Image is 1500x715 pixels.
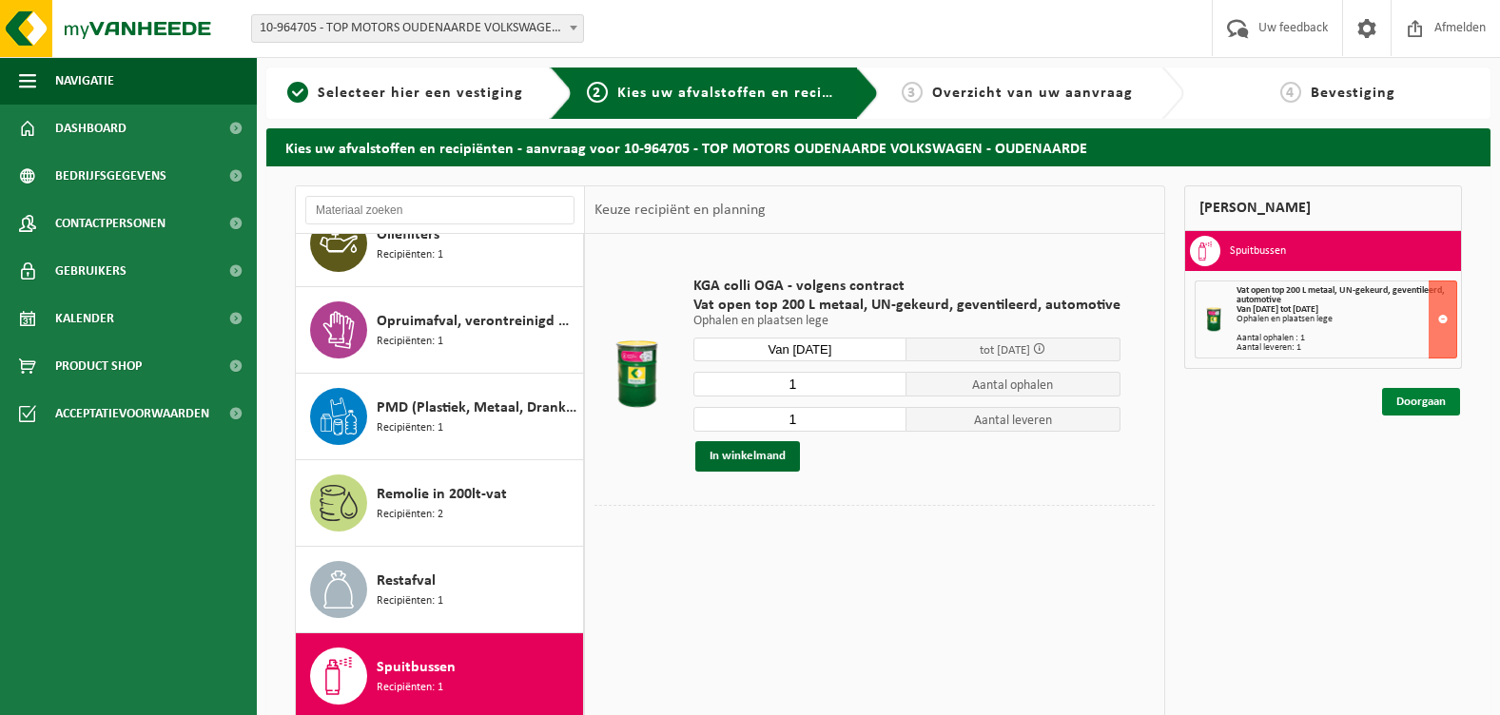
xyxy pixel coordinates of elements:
[296,287,584,374] button: Opruimafval, verontreinigd met olie Recipiënten: 1
[1230,236,1286,266] h3: Spuitbussen
[377,570,436,592] span: Restafval
[377,223,439,246] span: Oliefilters
[252,15,583,42] span: 10-964705 - TOP MOTORS OUDENAARDE VOLKSWAGEN - OUDENAARDE
[377,592,443,610] span: Recipiënten: 1
[377,396,578,419] span: PMD (Plastiek, Metaal, Drankkartons) (bedrijven)
[906,372,1120,396] span: Aantal ophalen
[377,246,443,264] span: Recipiënten: 1
[693,338,907,361] input: Selecteer datum
[1237,334,1456,343] div: Aantal ophalen : 1
[55,295,114,342] span: Kalender
[585,186,775,234] div: Keuze recipiënt en planning
[587,82,608,103] span: 2
[318,86,523,101] span: Selecteer hier een vestiging
[980,344,1030,357] span: tot [DATE]
[55,342,142,390] span: Product Shop
[932,86,1133,101] span: Overzicht van uw aanvraag
[902,82,923,103] span: 3
[287,82,308,103] span: 1
[266,128,1490,165] h2: Kies uw afvalstoffen en recipiënten - aanvraag voor 10-964705 - TOP MOTORS OUDENAARDE VOLKSWAGEN ...
[1237,304,1318,315] strong: Van [DATE] tot [DATE]
[1280,82,1301,103] span: 4
[906,407,1120,432] span: Aantal leveren
[377,679,443,697] span: Recipiënten: 1
[55,247,127,295] span: Gebruikers
[251,14,584,43] span: 10-964705 - TOP MOTORS OUDENAARDE VOLKSWAGEN - OUDENAARDE
[693,277,1120,296] span: KGA colli OGA - volgens contract
[55,105,127,152] span: Dashboard
[693,296,1120,315] span: Vat open top 200 L metaal, UN-gekeurd, geventileerd, automotive
[377,506,443,524] span: Recipiënten: 2
[1237,315,1456,324] div: Ophalen en plaatsen lege
[693,315,1120,328] p: Ophalen en plaatsen lege
[1237,285,1445,305] span: Vat open top 200 L metaal, UN-gekeurd, geventileerd, automotive
[377,656,456,679] span: Spuitbussen
[377,310,578,333] span: Opruimafval, verontreinigd met olie
[695,441,800,472] button: In winkelmand
[276,82,535,105] a: 1Selecteer hier een vestiging
[305,196,575,224] input: Materiaal zoeken
[617,86,879,101] span: Kies uw afvalstoffen en recipiënten
[55,390,209,437] span: Acceptatievoorwaarden
[296,460,584,547] button: Remolie in 200lt-vat Recipiënten: 2
[377,483,507,506] span: Remolie in 200lt-vat
[1184,185,1462,231] div: [PERSON_NAME]
[55,200,166,247] span: Contactpersonen
[296,547,584,633] button: Restafval Recipiënten: 1
[296,374,584,460] button: PMD (Plastiek, Metaal, Drankkartons) (bedrijven) Recipiënten: 1
[377,333,443,351] span: Recipiënten: 1
[55,57,114,105] span: Navigatie
[377,419,443,437] span: Recipiënten: 1
[55,152,166,200] span: Bedrijfsgegevens
[1311,86,1395,101] span: Bevestiging
[296,201,584,287] button: Oliefilters Recipiënten: 1
[1382,388,1460,415] a: Doorgaan
[1237,343,1456,353] div: Aantal leveren: 1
